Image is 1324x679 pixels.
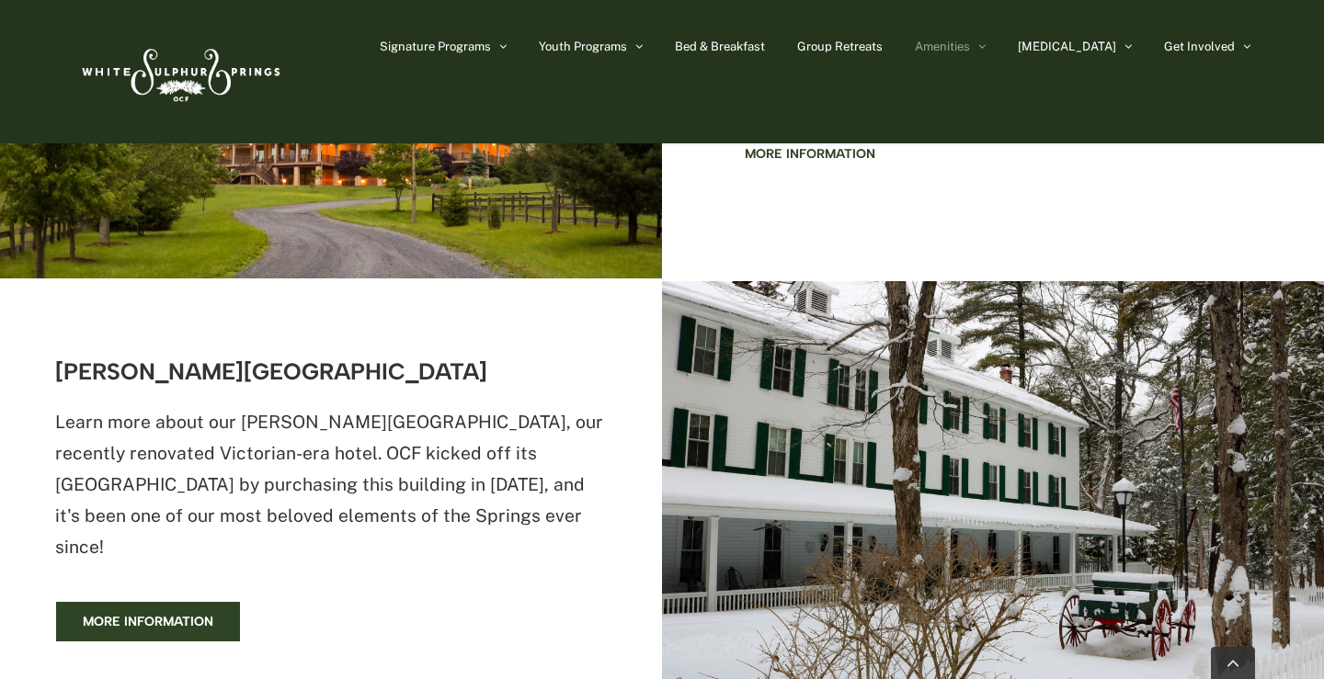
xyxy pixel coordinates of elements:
[74,28,285,115] img: White Sulphur Springs Logo
[539,40,627,52] span: Youth Programs
[83,614,213,629] span: More information
[380,40,491,52] span: Signature Programs
[797,40,883,52] span: Group Retreats
[1164,40,1235,52] span: Get Involved
[915,40,970,52] span: Amenities
[675,40,765,52] span: Bed & Breakfast
[55,359,607,384] h3: [PERSON_NAME][GEOGRAPHIC_DATA]
[745,146,875,162] span: More information
[55,412,603,556] span: Learn more about our [PERSON_NAME][GEOGRAPHIC_DATA], our recently renovated Victorian-era hotel. ...
[717,133,903,175] a: More information
[1018,40,1116,52] span: [MEDICAL_DATA]
[55,601,241,642] a: More information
